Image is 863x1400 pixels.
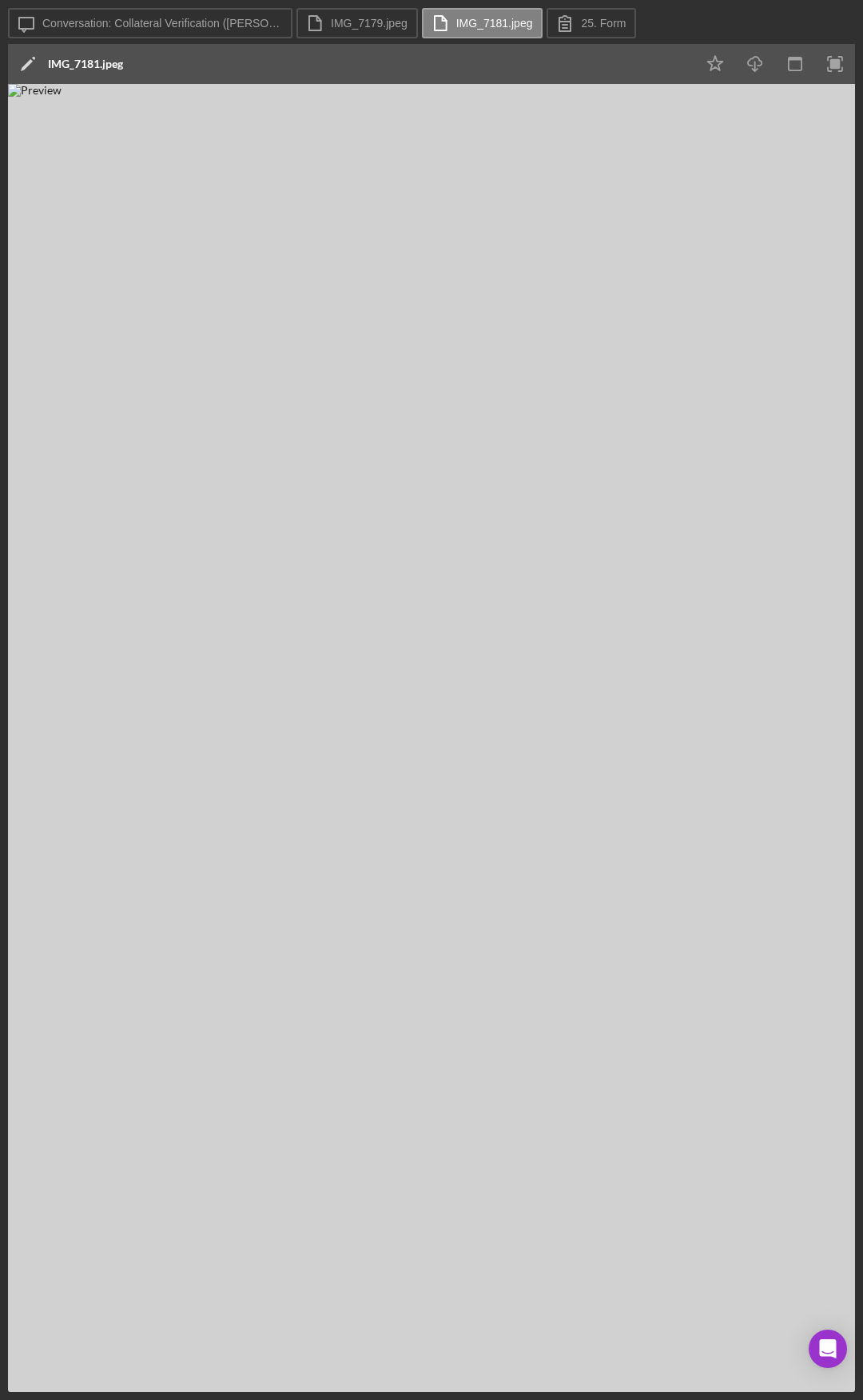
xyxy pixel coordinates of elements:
label: 25. Form [581,17,626,30]
button: Conversation: Collateral Verification ([PERSON_NAME]) [8,8,292,38]
div: Open Intercom Messenger [809,1330,847,1368]
button: IMG_7179.jpeg [296,8,418,38]
img: Preview [8,84,855,1392]
div: IMG_7181.jpeg [48,58,123,70]
button: 25. Form [547,8,636,38]
label: IMG_7179.jpeg [331,17,408,30]
button: IMG_7181.jpeg [422,8,543,38]
label: IMG_7181.jpeg [456,17,533,30]
label: Conversation: Collateral Verification ([PERSON_NAME]) [42,17,282,30]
